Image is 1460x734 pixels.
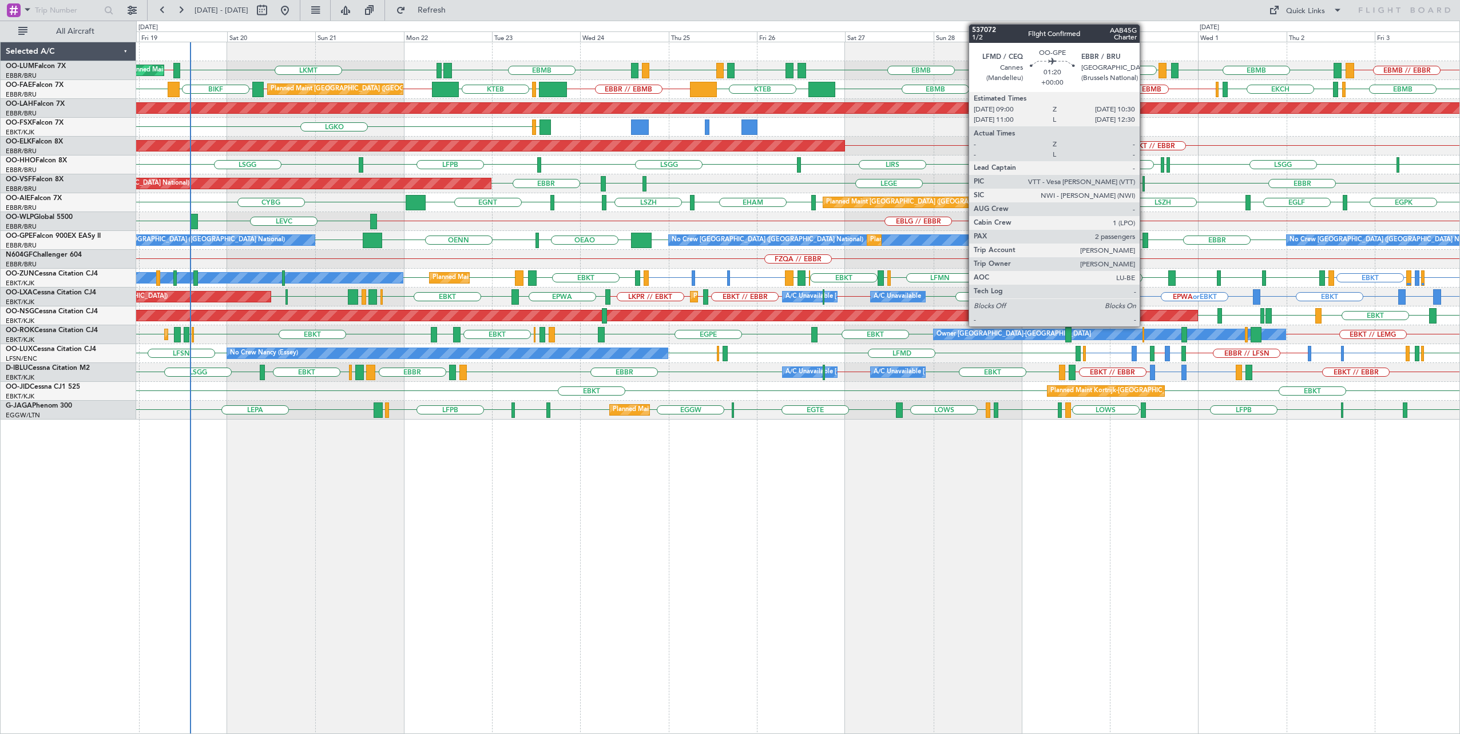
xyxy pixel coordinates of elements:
[6,308,34,315] span: OO-NSG
[672,232,863,249] div: No Crew [GEOGRAPHIC_DATA] ([GEOGRAPHIC_DATA] National)
[845,31,933,42] div: Sat 27
[433,269,566,286] div: Planned Maint Kortrijk-[GEOGRAPHIC_DATA]
[6,365,90,372] a: D-IBLUCessna Citation M2
[6,346,96,353] a: OO-LUXCessna Citation CJ4
[6,82,32,89] span: OO-FAE
[6,252,82,258] a: N604GFChallenger 604
[1198,31,1286,42] div: Wed 1
[408,6,456,14] span: Refresh
[6,260,37,269] a: EBBR/BRU
[6,354,37,363] a: LFSN/ENC
[6,252,33,258] span: N604GF
[6,195,30,202] span: OO-AIE
[6,82,64,89] a: OO-FAEFalcon 7X
[1040,81,1117,98] div: Owner Melsbroek Air Base
[6,176,64,183] a: OO-VSFFalcon 8X
[6,289,33,296] span: OO-LXA
[315,31,403,42] div: Sun 21
[195,5,248,15] span: [DATE] - [DATE]
[6,166,37,174] a: EBBR/BRU
[6,63,34,70] span: OO-LUM
[6,101,65,107] a: OO-LAHFalcon 7X
[937,326,1091,343] div: Owner [GEOGRAPHIC_DATA]-[GEOGRAPHIC_DATA]
[6,392,34,401] a: EBKT/KJK
[580,31,668,42] div: Wed 24
[6,346,33,353] span: OO-LUX
[6,138,63,145] a: OO-ELKFalcon 8X
[6,222,37,231] a: EBBR/BRU
[1200,23,1219,33] div: [DATE]
[6,384,30,390] span: OO-JID
[6,195,62,202] a: OO-AIEFalcon 7X
[6,138,31,145] span: OO-ELK
[138,23,158,33] div: [DATE]
[6,176,32,183] span: OO-VSF
[934,31,1022,42] div: Sun 28
[1050,382,1184,400] div: Planned Maint Kortrijk-[GEOGRAPHIC_DATA]
[6,327,98,334] a: OO-ROKCessna Citation CJ4
[6,298,34,306] a: EBKT/KJK
[6,157,67,164] a: OO-HHOFalcon 8X
[35,2,101,19] input: Trip Number
[6,270,34,277] span: OO-ZUN
[13,22,124,41] button: All Aircraft
[6,365,28,372] span: D-IBLU
[6,327,34,334] span: OO-ROK
[870,232,1077,249] div: Planned Maint [GEOGRAPHIC_DATA] ([GEOGRAPHIC_DATA] National)
[6,289,96,296] a: OO-LXACessna Citation CJ4
[6,157,35,164] span: OO-HHO
[271,81,478,98] div: Planned Maint [GEOGRAPHIC_DATA] ([GEOGRAPHIC_DATA] National)
[6,317,34,325] a: EBKT/KJK
[492,31,580,42] div: Tue 23
[6,411,40,420] a: EGGW/LTN
[93,232,285,249] div: No Crew [GEOGRAPHIC_DATA] ([GEOGRAPHIC_DATA] National)
[6,233,33,240] span: OO-GPE
[874,364,1056,381] div: A/C Unavailable [GEOGRAPHIC_DATA]-[GEOGRAPHIC_DATA]
[1286,6,1325,17] div: Quick Links
[6,63,66,70] a: OO-LUMFalcon 7X
[1022,31,1110,42] div: Mon 29
[6,279,34,288] a: EBKT/KJK
[785,288,998,305] div: A/C Unavailable [GEOGRAPHIC_DATA] ([GEOGRAPHIC_DATA] National)
[6,402,72,409] a: G-JAGAPhenom 300
[6,308,98,315] a: OO-NSGCessna Citation CJ4
[6,147,37,155] a: EBBR/BRU
[6,128,34,137] a: EBKT/KJK
[826,194,1006,211] div: Planned Maint [GEOGRAPHIC_DATA] ([GEOGRAPHIC_DATA])
[6,101,33,107] span: OO-LAH
[1040,62,1117,79] div: Owner Melsbroek Air Base
[6,119,32,126] span: OO-FSX
[6,233,101,240] a: OO-GPEFalcon 900EX EASy II
[6,336,34,344] a: EBKT/KJK
[6,214,34,221] span: OO-WLP
[139,31,227,42] div: Fri 19
[6,109,37,118] a: EBBR/BRU
[6,270,98,277] a: OO-ZUNCessna Citation CJ4
[693,288,827,305] div: Planned Maint Kortrijk-[GEOGRAPHIC_DATA]
[613,401,793,418] div: Planned Maint [GEOGRAPHIC_DATA] ([GEOGRAPHIC_DATA])
[6,119,64,126] a: OO-FSXFalcon 7X
[6,384,80,390] a: OO-JIDCessna CJ1 525
[669,31,757,42] div: Thu 25
[391,1,459,19] button: Refresh
[404,31,492,42] div: Mon 22
[6,71,37,80] a: EBBR/BRU
[6,90,37,99] a: EBBR/BRU
[6,185,37,193] a: EBBR/BRU
[227,31,315,42] div: Sat 20
[757,31,845,42] div: Fri 26
[6,402,32,409] span: G-JAGA
[6,373,34,382] a: EBKT/KJK
[6,214,73,221] a: OO-WLPGlobal 5500
[874,288,921,305] div: A/C Unavailable
[1287,31,1375,42] div: Thu 2
[30,27,121,35] span: All Aircraft
[1263,1,1348,19] button: Quick Links
[6,241,37,250] a: EBBR/BRU
[1110,31,1198,42] div: Tue 30
[785,364,998,381] div: A/C Unavailable [GEOGRAPHIC_DATA] ([GEOGRAPHIC_DATA] National)
[230,345,298,362] div: No Crew Nancy (Essey)
[6,204,37,212] a: EBBR/BRU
